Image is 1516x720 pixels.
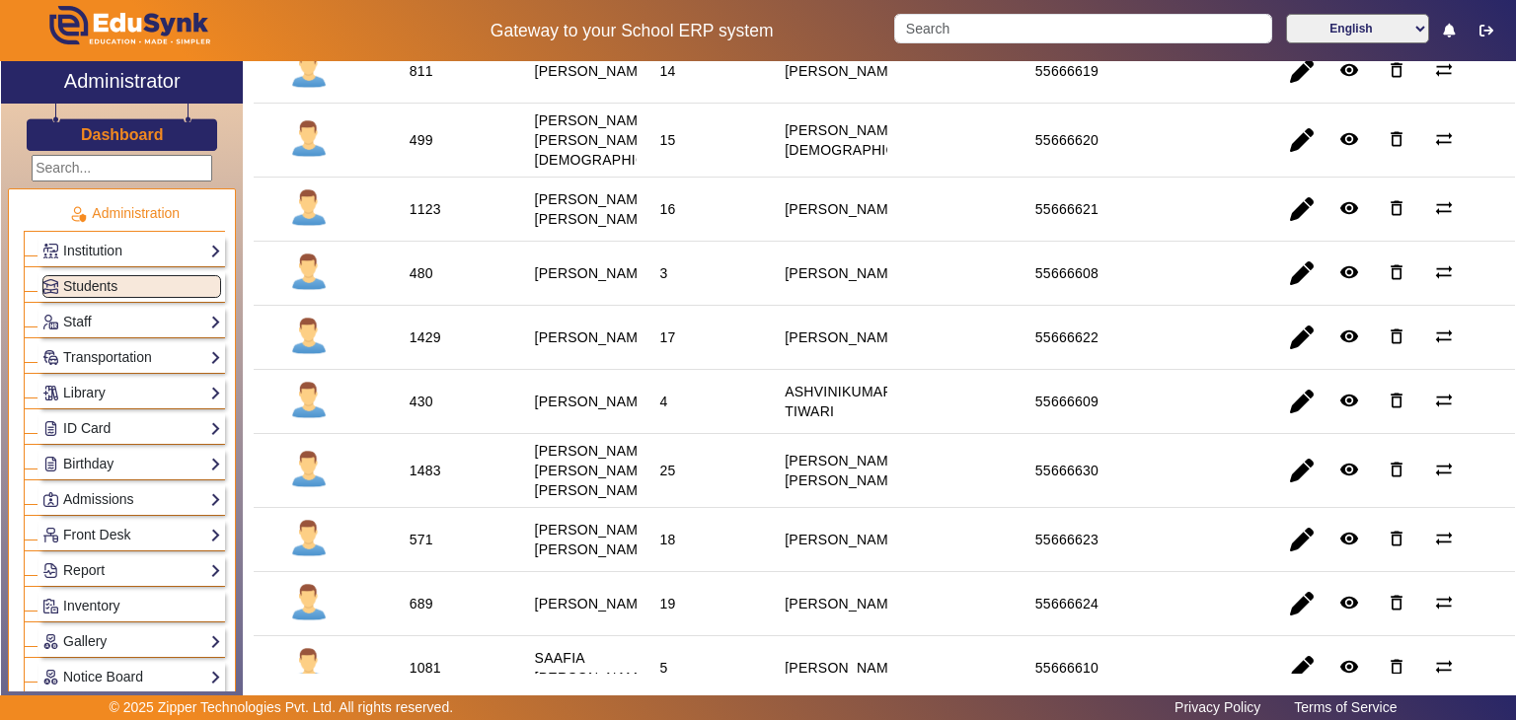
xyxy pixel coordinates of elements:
[1434,657,1454,677] mat-icon: sync_alt
[1339,198,1359,218] mat-icon: remove_red_eye
[1434,262,1454,282] mat-icon: sync_alt
[284,377,334,426] img: profile.png
[1387,129,1406,149] mat-icon: delete_outline
[785,61,901,81] div: [PERSON_NAME]
[284,579,334,628] img: profile.png
[1035,530,1099,549] div: 55666623
[110,697,454,718] p: © 2025 Zipper Technologies Pvt. Ltd. All rights reserved.
[535,63,651,79] staff-with-status: [PERSON_NAME]
[659,530,675,549] div: 18
[1387,262,1406,282] mat-icon: delete_outline
[659,658,667,678] div: 5
[1339,529,1359,548] mat-icon: remove_red_eye
[64,69,181,93] h2: Administrator
[1035,130,1099,150] div: 55666620
[390,21,873,41] h5: Gateway to your School ERP system
[410,658,441,678] div: 1081
[284,643,334,692] img: profile.png
[1339,593,1359,612] mat-icon: remove_red_eye
[284,115,334,165] img: profile.png
[24,203,225,224] p: Administration
[42,595,221,617] a: Inventory
[535,265,651,281] staff-with-status: [PERSON_NAME]
[535,443,651,498] staff-with-status: [PERSON_NAME] [PERSON_NAME] [PERSON_NAME]
[410,530,433,549] div: 571
[1,61,243,104] a: Administrator
[410,263,433,283] div: 480
[1387,460,1406,479] mat-icon: delete_outline
[1387,529,1406,548] mat-icon: delete_outline
[1035,199,1099,219] div: 55666621
[410,392,433,411] div: 430
[659,130,675,150] div: 15
[785,382,893,421] div: ASHVINIKUMAR TIWARI
[1035,594,1099,613] div: 55666624
[1387,593,1406,612] mat-icon: delete_outline
[535,650,651,685] staff-with-status: SAAFIA [PERSON_NAME]
[1284,694,1406,720] a: Terms of Service
[284,515,334,564] img: profile.png
[69,205,87,223] img: Administration.png
[32,155,212,181] input: Search...
[535,112,694,168] staff-with-status: [PERSON_NAME] [PERSON_NAME][DEMOGRAPHIC_DATA]
[1035,461,1099,480] div: 55666630
[785,263,901,283] div: [PERSON_NAME]
[894,14,1271,43] input: Search
[659,327,675,347] div: 17
[63,598,120,613] span: Inventory
[284,46,334,96] img: profile.png
[1387,198,1406,218] mat-icon: delete_outline
[1035,327,1099,347] div: 55666622
[1434,198,1454,218] mat-icon: sync_alt
[1339,60,1359,80] mat-icon: remove_red_eye
[535,596,651,612] staff-with-status: [PERSON_NAME]
[1387,60,1406,80] mat-icon: delete_outline
[410,327,441,347] div: 1429
[63,278,117,294] span: Students
[1434,391,1454,410] mat-icon: sync_alt
[1434,529,1454,548] mat-icon: sync_alt
[785,199,901,219] div: [PERSON_NAME]
[535,394,651,409] staff-with-status: [PERSON_NAME]
[284,313,334,362] img: profile.png
[284,184,334,234] img: profile.png
[43,599,58,613] img: Inventory.png
[1165,694,1270,720] a: Privacy Policy
[1434,593,1454,612] mat-icon: sync_alt
[81,125,164,144] h3: Dashboard
[1339,460,1359,479] mat-icon: remove_red_eye
[659,461,675,480] div: 25
[535,191,651,227] staff-with-status: [PERSON_NAME] [PERSON_NAME]
[410,61,433,81] div: 811
[785,120,944,160] div: [PERSON_NAME][DEMOGRAPHIC_DATA]
[785,451,901,490] div: [PERSON_NAME] [PERSON_NAME]
[535,329,651,345] staff-with-status: [PERSON_NAME]
[785,658,901,678] div: [PERSON_NAME]
[1387,657,1406,677] mat-icon: delete_outline
[410,461,441,480] div: 1483
[1035,263,1099,283] div: 55666608
[284,249,334,298] img: profile.png
[659,392,667,411] div: 4
[785,530,901,549] div: [PERSON_NAME]
[80,124,165,145] a: Dashboard
[535,522,651,557] staff-with-status: [PERSON_NAME] [PERSON_NAME]
[659,199,675,219] div: 16
[284,446,334,495] img: profile.png
[410,594,433,613] div: 689
[1434,129,1454,149] mat-icon: sync_alt
[1339,262,1359,282] mat-icon: remove_red_eye
[1387,326,1406,346] mat-icon: delete_outline
[1339,657,1359,677] mat-icon: remove_red_eye
[1387,391,1406,410] mat-icon: delete_outline
[42,275,221,298] a: Students
[1035,392,1099,411] div: 55666609
[1339,129,1359,149] mat-icon: remove_red_eye
[659,263,667,283] div: 3
[1339,326,1359,346] mat-icon: remove_red_eye
[1035,658,1099,678] div: 55666610
[659,594,675,613] div: 19
[785,594,901,613] div: [PERSON_NAME]
[1339,391,1359,410] mat-icon: remove_red_eye
[1434,460,1454,479] mat-icon: sync_alt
